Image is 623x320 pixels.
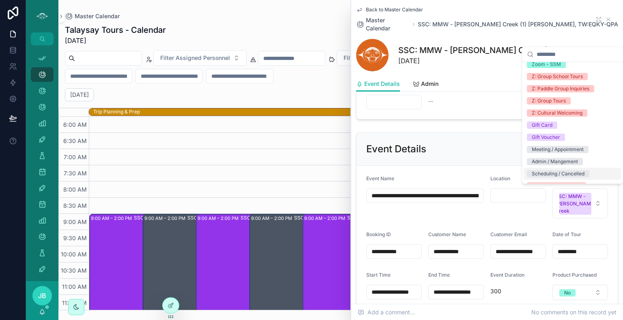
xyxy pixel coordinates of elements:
span: 11:30 AM [60,299,89,306]
div: scrollable content [26,45,58,281]
span: Master Calendar [75,12,120,20]
span: Event Details [364,80,400,88]
span: Booking ID [366,231,391,237]
span: Event Duration [490,272,524,278]
span: Date of Tour [552,231,581,237]
span: Start Time [366,272,391,278]
img: App logo [36,10,49,23]
span: 7:00 AM [62,154,89,160]
div: 9:00 AM – 2:00 PM [91,214,134,222]
a: SSC: MMW - [PERSON_NAME] Creek (1) [PERSON_NAME], TW:EQKY-QPAK [418,20,622,28]
span: Location [490,175,510,181]
div: Z: Paddle Group Inquiries [532,85,589,92]
div: Meeting / Appointment [532,146,584,153]
span: 10:30 AM [59,267,89,274]
div: SSC: MMW - [PERSON_NAME] Creek [555,193,595,215]
h1: SSC: MMW - [PERSON_NAME] Creek (1) [PERSON_NAME], TW:EQKY-QPAK [398,45,557,56]
div: SSC: MMW - [PERSON_NAME] Creek (1) [PERSON_NAME][GEOGRAPHIC_DATA], [GEOGRAPHIC_DATA]:JSNG-ZURP [294,215,382,221]
a: Event Details [356,77,400,92]
span: 9:00 AM [61,218,89,225]
div: 9:00 AM – 2:00 PM [198,214,241,222]
h2: [DATE] [70,91,89,99]
h2: Event Details [366,143,426,156]
span: 7:30 AM [62,170,89,177]
div: Trip Planning & Prep [93,109,140,115]
span: 11:00 AM [60,283,89,290]
span: Add a comment... [358,308,415,316]
button: Select Button [337,50,418,66]
div: 9:00 AM – 2:00 PM [251,214,294,222]
span: Product Purchased [552,272,597,278]
div: 9:00 AM – 2:00 PM [144,214,187,222]
div: Admin / Mangement [532,158,578,165]
span: End Time [428,272,450,278]
div: Z: Group Tours [532,97,566,105]
div: SSC: MMW - [PERSON_NAME] Creek (2) [PERSON_NAME], TW:TYZH-HEJY [241,215,329,221]
span: JB [38,291,46,301]
span: 8:30 AM [61,202,89,209]
div: 9:00 AM – 2:00 PM [304,214,347,222]
span: Back to Master Calendar [366,6,423,13]
button: Select Button [552,188,608,218]
div: Z: Cultural Welcoming [532,109,582,117]
span: 6:30 AM [61,137,89,144]
a: Master Calendar [65,12,120,20]
span: 9:30 AM [61,235,89,241]
div: SSC: MMW - [PERSON_NAME] Creek (1) Shivany ..., TW:UDBV-TWFQ [134,215,222,221]
div: Trip Planning & Prep [93,108,140,115]
button: Select Button [153,50,247,66]
a: Admin [413,77,438,93]
div: Gift Voucher [532,134,560,141]
span: Master Calendar [366,16,410,32]
div: SSC: MMW - [PERSON_NAME] Creek (1) [PERSON_NAME], TW:AGZH-GRBF [347,215,436,221]
span: [DATE] [398,56,557,66]
div: Shishalh Nation / LUP [532,182,581,190]
div: Z: Group School Tours [532,73,583,80]
a: Back to Master Calendar [356,6,423,13]
span: Filter Payment Status [344,54,402,62]
span: Customer Email [490,231,527,237]
div: Scheduling / Cancelled [532,170,584,177]
span: No comments on this record yet [531,308,617,316]
span: [DATE] [65,36,166,45]
div: No [564,289,571,297]
h1: Talaysay Tours - Calendar [65,24,166,36]
div: Gift Card [532,122,552,129]
span: 300 [490,287,546,295]
span: 8:00 AM [61,186,89,193]
span: Customer Name [428,231,466,237]
div: Suggestions [522,62,623,183]
span: Event Name [366,175,394,181]
span: Filter Assigned Personnel [160,54,230,62]
a: Master Calendar [356,16,410,32]
span: 10:00 AM [59,251,89,258]
span: Admin [421,80,438,88]
div: SSC: MMW - [PERSON_NAME] Creek (1) [PERSON_NAME], TW:HCWD-KRZA [187,215,276,221]
button: Select Button [552,285,608,300]
span: -- [428,97,433,105]
span: 6:00 AM [61,121,89,128]
div: Zoom - SSM [532,61,561,68]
